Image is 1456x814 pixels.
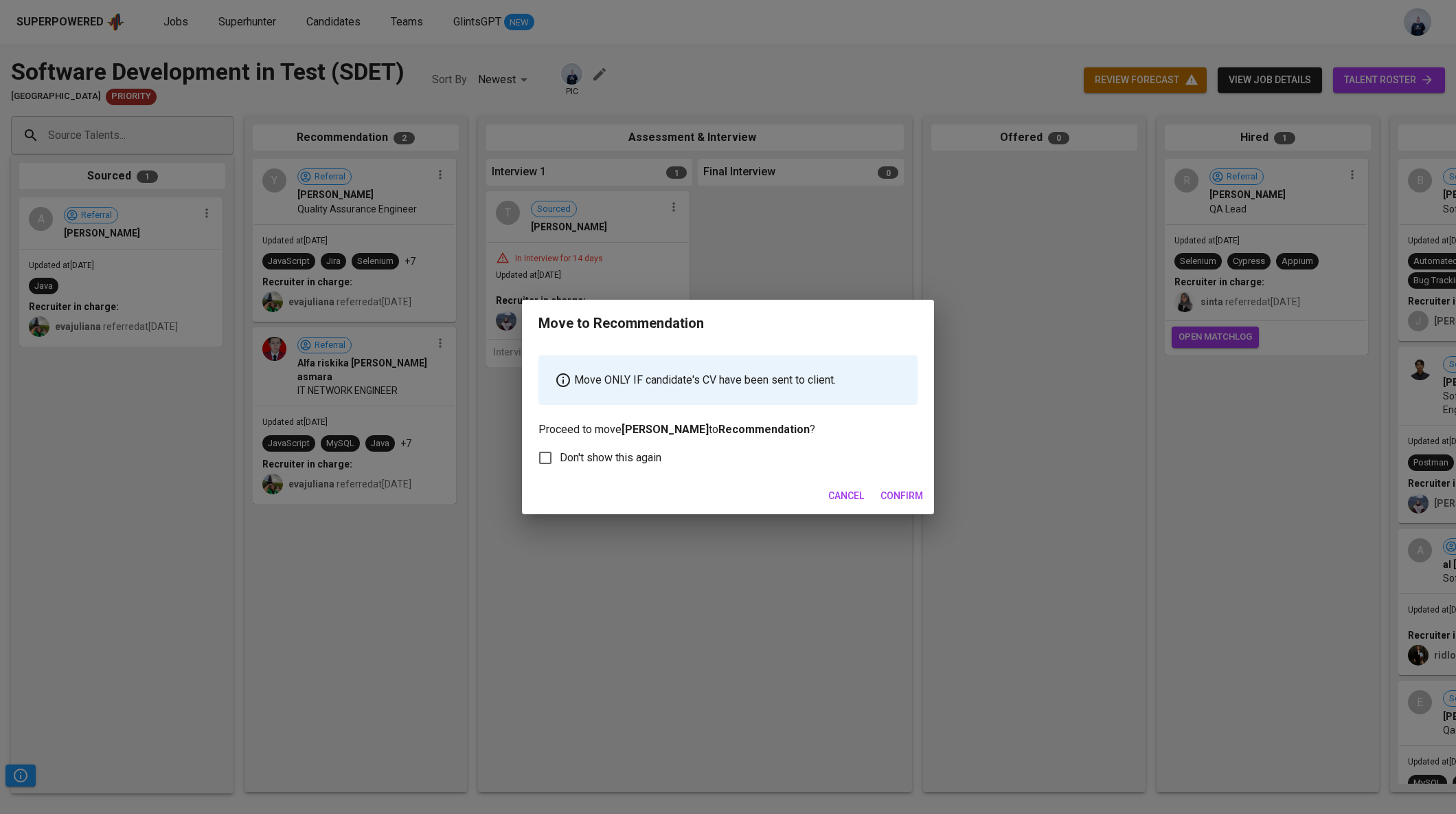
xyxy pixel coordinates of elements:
button: Confirm [875,483,929,509]
b: Recommendation [718,423,810,436]
b: [PERSON_NAME] [622,423,709,436]
span: Don't show this again [560,450,661,466]
span: Confirm [880,487,923,505]
div: Move ONLY IF candidate's CV have been sent to client. [538,355,918,405]
p: Proceed to move to ? [538,355,918,438]
span: Cancel [828,487,864,505]
div: Move to Recommendation [538,313,704,333]
button: Cancel [823,483,869,509]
